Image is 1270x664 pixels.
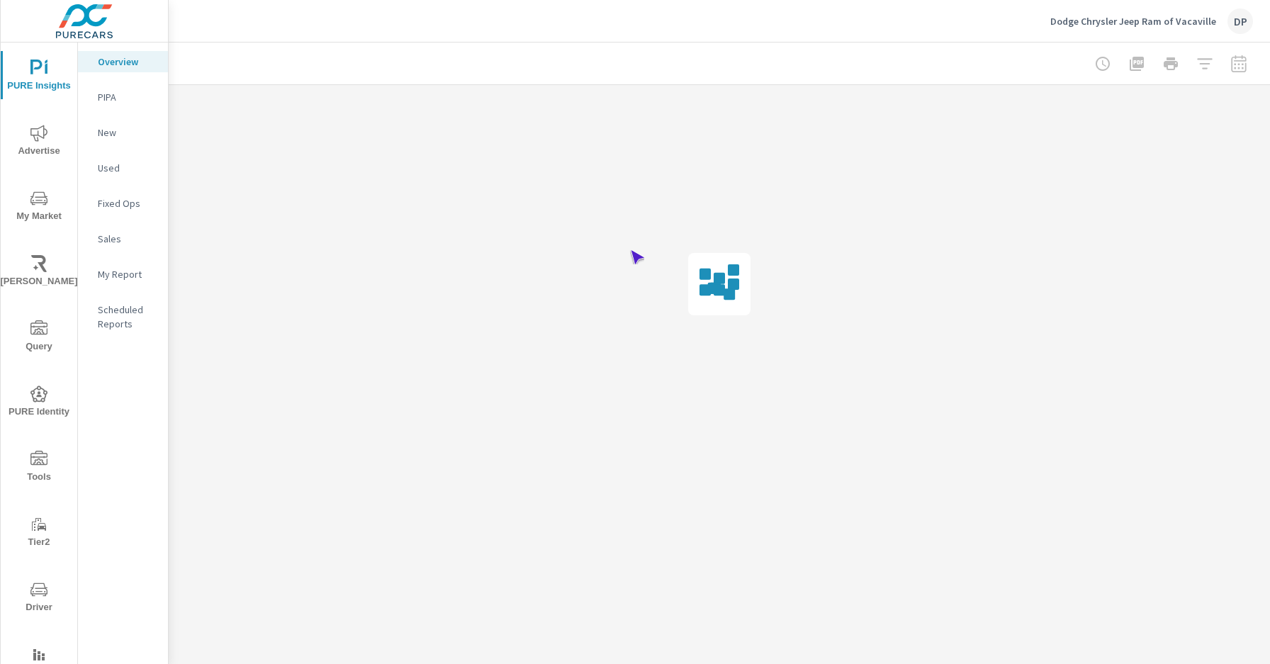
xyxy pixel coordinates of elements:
[78,51,168,72] div: Overview
[5,255,73,290] span: [PERSON_NAME]
[5,516,73,551] span: Tier2
[5,320,73,355] span: Query
[98,303,157,331] p: Scheduled Reports
[78,193,168,214] div: Fixed Ops
[1050,15,1216,28] p: Dodge Chrysler Jeep Ram of Vacaville
[98,161,157,175] p: Used
[5,190,73,225] span: My Market
[78,264,168,285] div: My Report
[98,196,157,210] p: Fixed Ops
[98,267,157,281] p: My Report
[78,122,168,143] div: New
[98,125,157,140] p: New
[5,581,73,616] span: Driver
[98,55,157,69] p: Overview
[5,125,73,159] span: Advertise
[78,86,168,108] div: PIPA
[78,299,168,334] div: Scheduled Reports
[1227,9,1253,34] div: DP
[98,90,157,104] p: PIPA
[5,386,73,420] span: PURE Identity
[78,157,168,179] div: Used
[78,228,168,249] div: Sales
[5,451,73,485] span: Tools
[98,232,157,246] p: Sales
[5,60,73,94] span: PURE Insights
